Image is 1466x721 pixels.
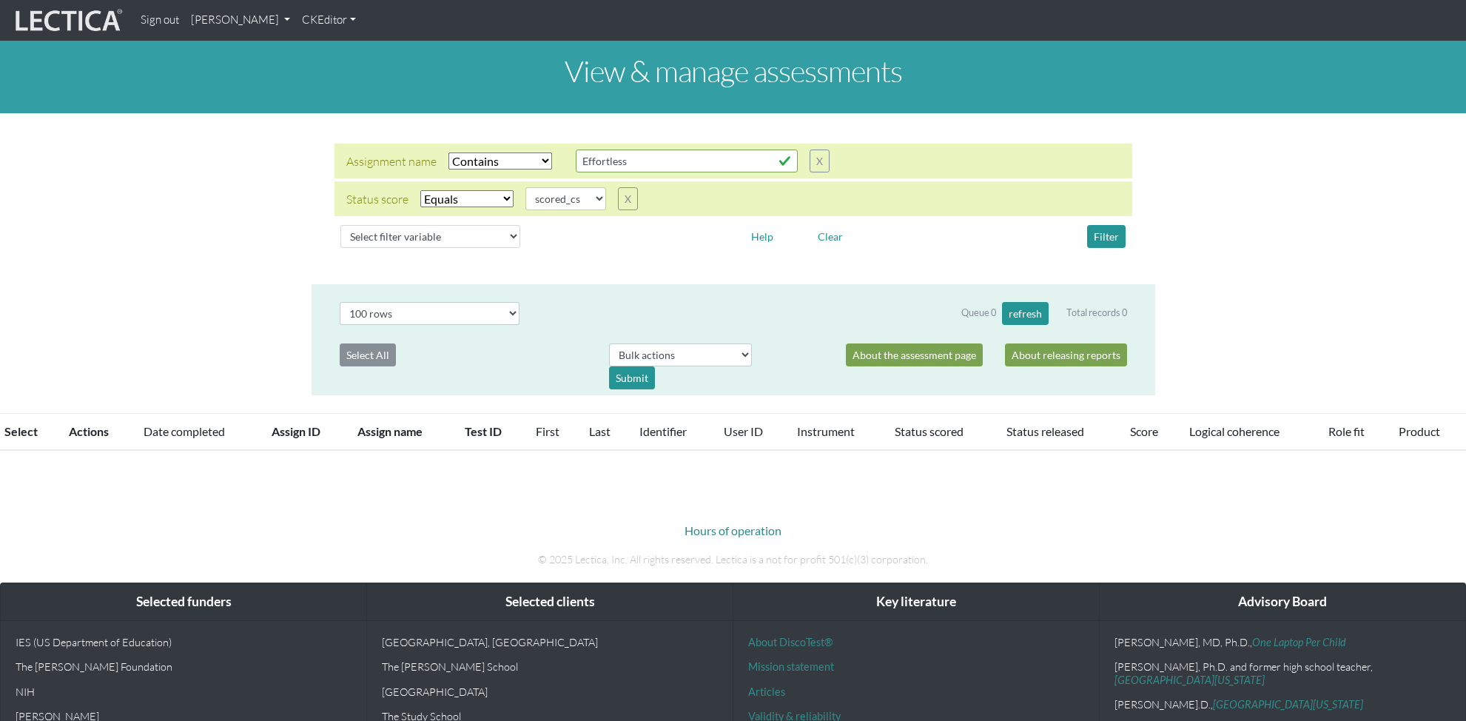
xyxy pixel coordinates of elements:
[16,685,352,698] p: NIH
[323,551,1144,568] p: © 2025 Lectica, Inc. All rights reserved. Lectica is a not for profit 501(c)(3) corporation.
[1114,660,1450,686] p: [PERSON_NAME], Ph.D. and former high school teacher,
[135,6,185,35] a: Sign out
[639,424,687,438] a: Identifier
[1213,698,1363,711] a: [GEOGRAPHIC_DATA][US_STATE]
[346,190,408,208] div: Status score
[16,660,352,673] p: The [PERSON_NAME] Foundation
[748,636,833,648] a: About DiscoTest®
[811,225,850,248] button: Clear
[263,414,349,451] th: Assign ID
[16,636,352,648] p: IES (US Department of Education)
[340,343,396,366] button: Select All
[456,414,527,451] th: Test ID
[1005,343,1127,366] a: About releasing reports
[744,225,780,248] button: Help
[536,424,559,438] a: First
[346,152,437,170] div: Assignment name
[296,6,362,35] a: CKEditor
[733,583,1099,621] div: Key literature
[961,302,1127,325] div: Queue 0 Total records 0
[1114,636,1450,648] p: [PERSON_NAME], MD, Ph.D.,
[1399,424,1440,438] a: Product
[12,7,123,35] img: lecticalive
[349,414,456,451] th: Assign name
[1114,674,1265,686] a: [GEOGRAPHIC_DATA][US_STATE]
[1328,424,1365,438] a: Role fit
[382,660,718,673] p: The [PERSON_NAME] School
[1002,302,1049,325] button: refresh
[1,583,366,621] div: Selected funders
[60,414,135,451] th: Actions
[1130,424,1158,438] a: Score
[1252,636,1346,648] a: One Laptop Per Child
[618,187,638,210] button: X
[1006,424,1084,438] a: Status released
[1087,225,1126,248] button: Filter
[609,366,655,389] div: Submit
[724,424,763,438] a: User ID
[185,6,296,35] a: [PERSON_NAME]
[1114,698,1450,711] p: [PERSON_NAME].D.,
[810,150,830,172] button: X
[846,343,983,366] a: About the assessment page
[895,424,964,438] a: Status scored
[685,523,781,537] a: Hours of operation
[744,228,780,242] a: Help
[589,424,611,438] a: Last
[144,424,225,438] a: Date completed
[748,685,785,698] a: Articles
[1100,583,1465,621] div: Advisory Board
[367,583,733,621] div: Selected clients
[1189,424,1280,438] a: Logical coherence
[382,685,718,698] p: [GEOGRAPHIC_DATA]
[748,660,834,673] a: Mission statement
[382,636,718,648] p: [GEOGRAPHIC_DATA], [GEOGRAPHIC_DATA]
[797,424,855,438] a: Instrument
